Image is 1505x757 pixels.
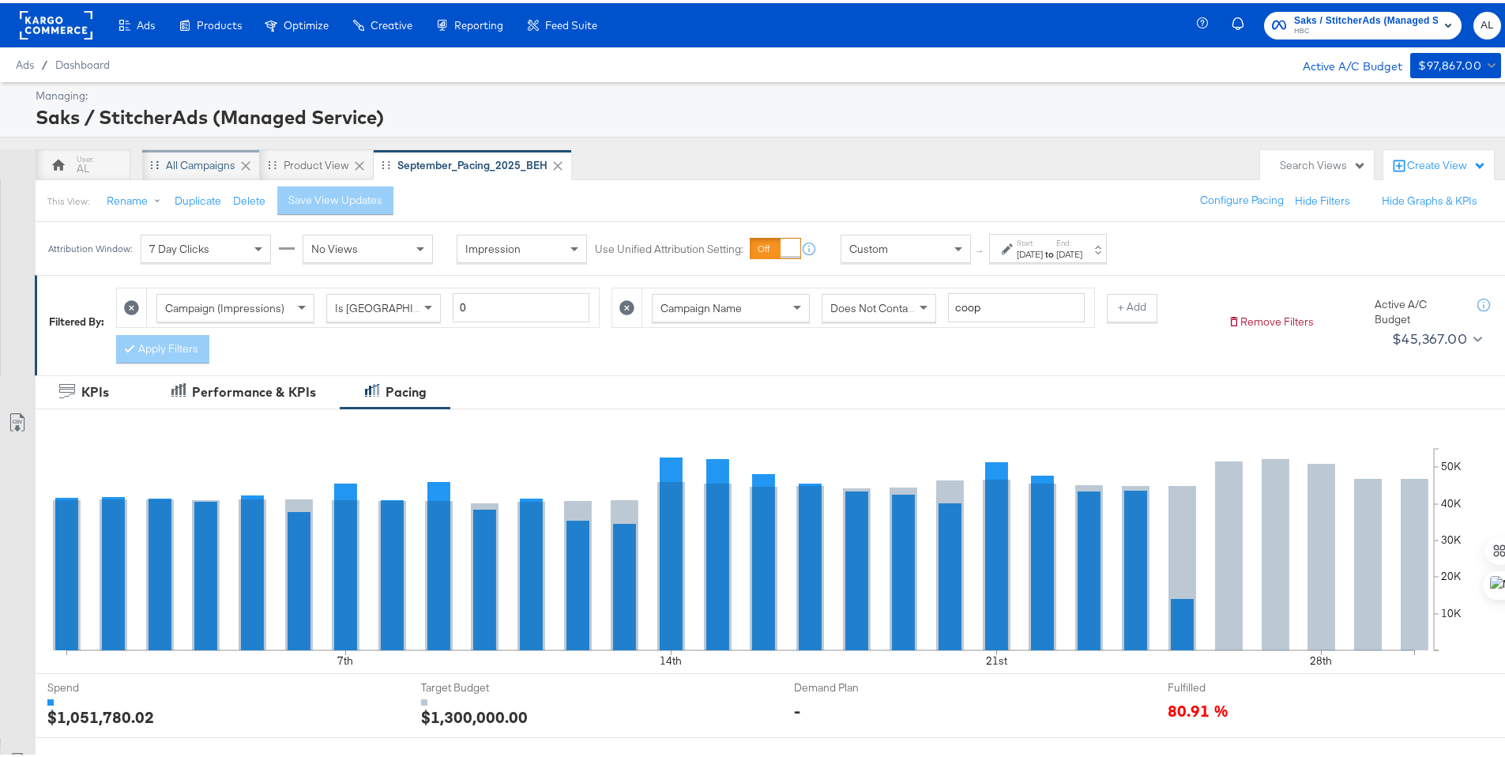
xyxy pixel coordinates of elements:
[1410,50,1501,75] button: $97,867.00
[137,16,155,28] span: Ads
[175,190,221,205] button: Duplicate
[55,55,110,68] a: Dashboard
[382,157,390,166] div: Drag to reorder tab
[1168,696,1228,717] span: 80.91 %
[660,650,682,665] text: 14th
[335,298,456,312] span: Is [GEOGRAPHIC_DATA]
[371,16,412,28] span: Creative
[47,677,166,692] span: Spend
[386,380,427,398] div: Pacing
[233,190,265,205] button: Delete
[1441,456,1462,470] text: 50K
[49,311,104,326] div: Filtered By:
[197,16,242,28] span: Products
[1441,493,1462,507] text: 40K
[1418,53,1481,73] div: $97,867.00
[986,650,1007,665] text: 21st
[1168,677,1286,692] span: Fulfilled
[47,240,133,251] div: Attribution Window:
[1441,566,1462,580] text: 20K
[794,677,912,692] span: Demand Plan
[454,16,503,28] span: Reporting
[1382,190,1477,205] button: Hide Graphs & KPIs
[1017,245,1043,258] div: [DATE]
[1480,13,1495,32] span: AL
[660,298,742,312] span: Campaign Name
[47,702,154,725] div: $1,051,780.02
[453,290,589,319] input: Enter a number
[268,157,277,166] div: Drag to reorder tab
[1189,183,1295,212] button: Configure Pacing
[545,16,597,28] span: Feed Suite
[1294,9,1438,26] span: Saks / StitcherAds (Managed Service)
[595,239,743,254] label: Use Unified Attribution Setting:
[1407,155,1486,171] div: Create View
[948,290,1085,319] input: Enter a search term
[166,155,235,170] div: All Campaigns
[830,298,916,312] span: Does Not Contain
[1056,235,1082,245] label: End:
[1294,22,1438,35] span: HBC
[1473,9,1501,36] button: AL
[1264,9,1462,36] button: Saks / StitcherAds (Managed Service)HBC
[36,100,1497,127] div: Saks / StitcherAds (Managed Service)
[1392,324,1467,348] div: $45,367.00
[1386,323,1485,348] button: $45,367.00
[149,239,209,253] span: 7 Day Clicks
[1441,529,1462,544] text: 30K
[397,155,547,170] div: September_Pacing_2025_BEH
[973,246,988,251] span: ↑
[421,677,540,692] span: Target Budget
[1310,650,1332,665] text: 28th
[165,298,284,312] span: Campaign (Impressions)
[311,239,358,253] span: No Views
[1056,245,1082,258] div: [DATE]
[284,155,349,170] div: Product View
[1286,50,1402,73] div: Active A/C Budget
[1280,155,1366,170] div: Search Views
[150,157,159,166] div: Drag to reorder tab
[36,85,1497,100] div: Managing:
[1043,245,1056,257] strong: to
[794,696,800,719] div: -
[849,239,888,253] span: Custom
[1441,603,1462,617] text: 10K
[77,158,89,173] div: AL
[1295,190,1350,205] button: Hide Filters
[34,55,55,68] span: /
[465,239,521,253] span: Impression
[96,184,178,213] button: Rename
[1375,294,1462,323] div: Active A/C Budget
[337,650,353,665] text: 7th
[1228,311,1314,326] button: Remove Filters
[16,55,34,68] span: Ads
[1107,291,1157,319] button: + Add
[47,192,89,205] div: This View:
[1017,235,1043,245] label: Start:
[81,380,109,398] div: KPIs
[421,702,528,725] div: $1,300,000.00
[284,16,329,28] span: Optimize
[192,380,316,398] div: Performance & KPIs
